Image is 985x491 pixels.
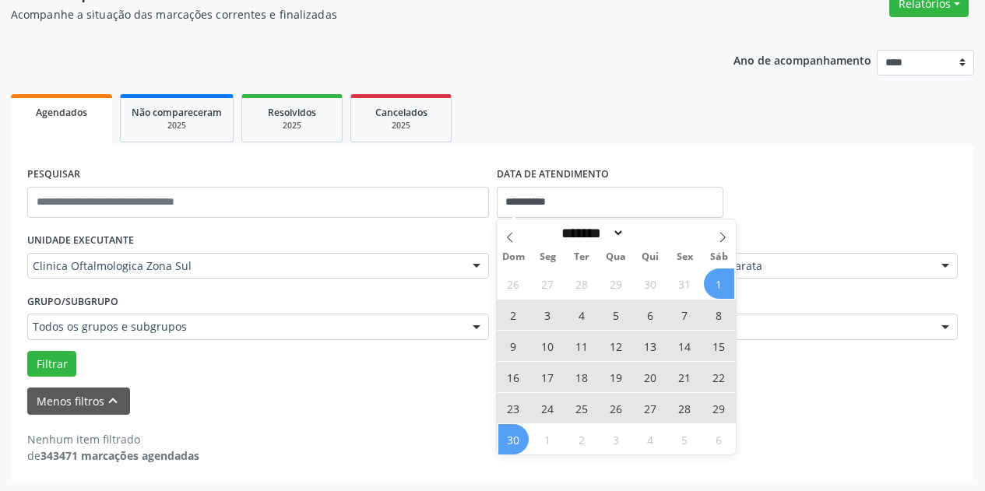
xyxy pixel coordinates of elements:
span: Qua [599,252,633,262]
span: Novembro 16, 2025 [498,362,529,392]
span: Outubro 26, 2025 [498,268,529,299]
span: Novembro 1, 2025 [704,268,734,299]
span: Novembro 25, 2025 [567,393,597,423]
span: Dezembro 4, 2025 [635,424,666,454]
span: Resolvidos [268,106,316,119]
span: Seg [530,252,565,262]
div: 2025 [362,120,440,132]
div: Nenhum item filtrado [27,431,199,447]
span: Novembro 14, 2025 [670,331,700,361]
span: Novembro 12, 2025 [601,331,631,361]
span: Novembro 4, 2025 [567,300,597,330]
span: Dom [497,252,531,262]
span: Novembro 6, 2025 [635,300,666,330]
span: Agendados [36,106,87,119]
span: Todos os grupos e subgrupos [33,319,457,335]
span: Novembro 19, 2025 [601,362,631,392]
span: Novembro 13, 2025 [635,331,666,361]
span: Dezembro 6, 2025 [704,424,734,454]
span: Outubro 30, 2025 [635,268,666,299]
span: Dezembro 3, 2025 [601,424,631,454]
span: Novembro 17, 2025 [533,362,563,392]
p: Ano de acompanhamento [733,50,871,69]
span: Novembro 20, 2025 [635,362,666,392]
span: Novembro 24, 2025 [533,393,563,423]
button: Menos filtroskeyboard_arrow_up [27,388,130,415]
span: Sáb [702,252,736,262]
label: Grupo/Subgrupo [27,289,118,314]
i: keyboard_arrow_up [104,392,121,409]
span: Novembro 23, 2025 [498,393,529,423]
span: Novembro 22, 2025 [704,362,734,392]
span: Outubro 31, 2025 [670,268,700,299]
span: Qui [633,252,667,262]
label: UNIDADE EXECUTANTE [27,229,134,253]
span: Outubro 29, 2025 [601,268,631,299]
span: Clinica Oftalmologica Zona Sul [33,258,457,274]
strong: 343471 marcações agendadas [40,448,199,463]
span: Novembro 11, 2025 [567,331,597,361]
div: 2025 [132,120,222,132]
label: DATA DE ATENDIMENTO [497,163,609,187]
span: Novembro 5, 2025 [601,300,631,330]
span: Novembro 15, 2025 [704,331,734,361]
label: PESQUISAR [27,163,80,187]
span: Novembro 27, 2025 [635,393,666,423]
span: Novembro 2, 2025 [498,300,529,330]
span: Novembro 26, 2025 [601,393,631,423]
select: Month [557,225,625,241]
span: Novembro 30, 2025 [498,424,529,454]
span: Outubro 27, 2025 [533,268,563,299]
span: Novembro 28, 2025 [670,393,700,423]
span: Novembro 10, 2025 [533,331,563,361]
button: Filtrar [27,351,76,377]
span: Novembro 29, 2025 [704,393,734,423]
span: Não compareceram [132,106,222,119]
span: Novembro 7, 2025 [670,300,700,330]
span: Dezembro 1, 2025 [533,424,563,454]
input: Year [624,225,676,241]
span: Cancelados [375,106,427,119]
span: Dezembro 5, 2025 [670,424,700,454]
span: Ter [565,252,599,262]
p: Acompanhe a situação das marcações correntes e finalizadas [11,6,685,23]
span: Novembro 8, 2025 [704,300,734,330]
div: 2025 [253,120,331,132]
span: Novembro 18, 2025 [567,362,597,392]
span: Novembro 3, 2025 [533,300,563,330]
span: Novembro 9, 2025 [498,331,529,361]
div: de [27,447,199,464]
span: Sex [667,252,702,262]
span: Outubro 28, 2025 [567,268,597,299]
span: Dezembro 2, 2025 [567,424,597,454]
span: Novembro 21, 2025 [670,362,700,392]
